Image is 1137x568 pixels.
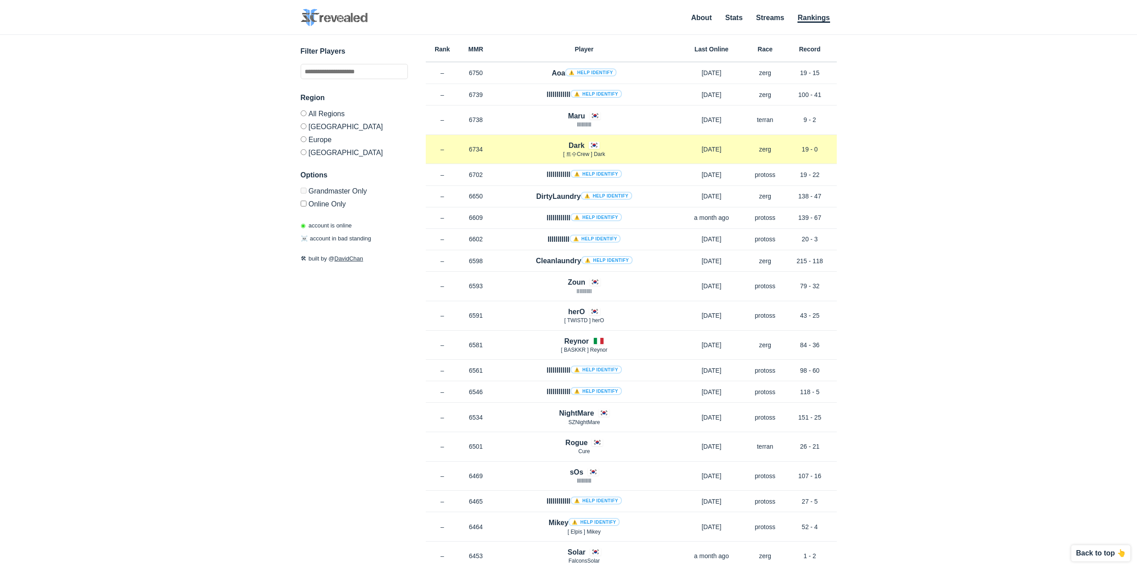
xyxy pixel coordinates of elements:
span: [ Elpis ] Mikey [567,529,600,535]
p: – [426,282,459,290]
p: 19 - 0 [783,145,837,154]
p: – [426,90,459,99]
h4: IIIllllIIIIl [546,496,621,506]
p: [DATE] [676,68,747,77]
p: 6738 [459,115,493,124]
h3: Filter Players [301,46,408,57]
p: 19 - 22 [783,170,837,179]
h4: llllllllllll [546,89,621,100]
p: 6546 [459,387,493,396]
p: [DATE] [676,235,747,244]
p: 19 - 15 [783,68,837,77]
a: ⚠️ Help identify [571,366,622,374]
p: – [426,68,459,77]
p: protoss [747,311,783,320]
p: 6609 [459,213,493,222]
p: [DATE] [676,115,747,124]
h6: Record [783,46,837,52]
span: Cure [578,448,590,454]
p: protoss [747,170,783,179]
h4: Maru [568,111,585,121]
p: terran [747,442,783,451]
p: – [426,366,459,375]
h4: NightMare [559,408,594,418]
p: – [426,311,459,320]
h6: Last Online [676,46,747,52]
p: [DATE] [676,341,747,349]
label: [GEOGRAPHIC_DATA] [301,146,408,156]
h4: llllllllllll [546,387,621,397]
h4: Solar [567,547,585,557]
p: 20 - 3 [783,235,837,244]
p: 107 - 16 [783,471,837,480]
h6: Race [747,46,783,52]
p: – [426,213,459,222]
p: [DATE] [676,145,747,154]
p: protoss [747,413,783,422]
p: – [426,235,459,244]
span: FalconsSolar [568,558,600,564]
p: [DATE] [676,311,747,320]
h4: herO [568,307,585,317]
p: 6750 [459,68,493,77]
a: ⚠️ Help identify [565,68,617,76]
p: [DATE] [676,387,747,396]
a: ⚠️ Help identify [570,235,621,243]
h4: sOs [570,467,583,477]
p: – [426,257,459,265]
p: 6602 [459,235,493,244]
label: Only show accounts currently laddering [301,197,408,208]
a: DavidChan [335,255,363,262]
label: All Regions [301,110,408,120]
span: SZNightMare [568,419,600,425]
p: zerg [747,90,783,99]
p: [DATE] [676,282,747,290]
a: Streams [756,14,784,21]
a: ⚠️ Help identify [571,170,622,178]
p: – [426,413,459,422]
p: [DATE] [676,497,747,506]
p: zerg [747,68,783,77]
h4: Cleanlaundry [536,256,632,266]
input: Online Only [301,201,306,206]
p: zerg [747,145,783,154]
p: 6534 [459,413,493,422]
a: About [691,14,712,21]
span: [ BASKKR ] Reynor [561,347,607,353]
img: SC2 Revealed [301,9,368,26]
p: 6702 [459,170,493,179]
p: [DATE] [676,170,747,179]
p: – [426,522,459,531]
p: account in bad standing [301,234,371,243]
p: 98 - 60 [783,366,837,375]
p: – [426,192,459,201]
h6: Rank [426,46,459,52]
input: All Regions [301,110,306,116]
p: 118 - 5 [783,387,837,396]
a: ⚠️ Help identify [571,213,622,221]
p: protoss [747,366,783,375]
p: – [426,170,459,179]
p: 6464 [459,522,493,531]
p: 215 - 118 [783,257,837,265]
p: – [426,341,459,349]
p: 52 - 4 [783,522,837,531]
input: Europe [301,136,306,142]
p: 6465 [459,497,493,506]
span: [ TWISTD ] herO [564,317,604,324]
h3: Options [301,170,408,181]
span: ☠️ [301,235,308,242]
p: [DATE] [676,442,747,451]
h4: DirtyLaundry [536,191,632,202]
p: a month ago [676,551,747,560]
p: protoss [747,522,783,531]
h4: Aoa [552,68,617,78]
span: llllllllllll [577,478,592,484]
p: – [426,497,459,506]
span: 🛠 [301,255,306,262]
p: 139 - 67 [783,213,837,222]
h4: Mikey [549,518,620,528]
p: 151 - 25 [783,413,837,422]
p: – [426,115,459,124]
p: 1 - 2 [783,551,837,560]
